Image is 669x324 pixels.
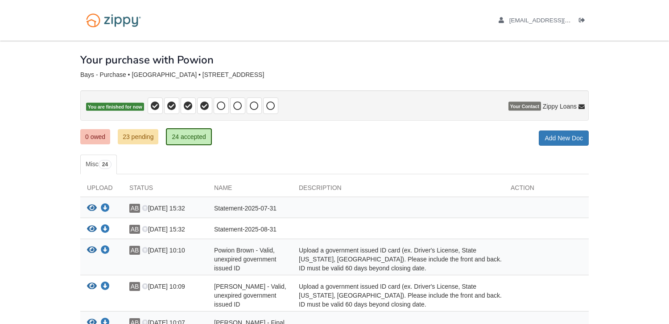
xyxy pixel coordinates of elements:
[142,205,185,212] span: [DATE] 15:32
[86,103,144,111] span: You are finished for now
[166,128,211,145] a: 24 accepted
[80,183,123,197] div: Upload
[80,155,117,174] a: Misc
[214,247,276,272] span: Powion Brown - Valid, unexpired government issued ID
[80,9,147,32] img: Logo
[539,130,589,146] a: Add New Doc
[142,283,185,290] span: [DATE] 10:09
[118,129,158,144] a: 23 pending
[292,246,504,273] div: Upload a government issued ID card (ex. Driver's License, State [US_STATE], [GEOGRAPHIC_DATA]). P...
[508,102,541,111] span: Your Contact
[207,183,292,197] div: Name
[99,160,111,169] span: 24
[80,129,110,144] a: 0 owed
[509,17,611,24] span: mbays19@gmail.com
[129,225,140,234] span: AB
[543,102,577,111] span: Zippy Loans
[87,282,97,291] button: View Amanda Bays - Valid, unexpired government issued ID
[292,183,504,197] div: Description
[101,226,110,233] a: Download Statement-2025-08-31
[499,17,611,26] a: edit profile
[214,283,286,308] span: [PERSON_NAME] - Valid, unexpired government issued ID
[101,205,110,212] a: Download Statement-2025-07-31
[80,71,589,79] div: Bays - Purchase • [GEOGRAPHIC_DATA] • [STREET_ADDRESS]
[214,205,277,212] span: Statement-2025-07-31
[214,226,277,233] span: Statement-2025-08-31
[292,282,504,309] div: Upload a government issued ID card (ex. Driver's License, State [US_STATE], [GEOGRAPHIC_DATA]). P...
[101,247,110,254] a: Download Powion Brown - Valid, unexpired government issued ID
[80,54,214,66] h1: Your purchase with Powion
[129,246,140,255] span: AB
[87,225,97,234] button: View Statement-2025-08-31
[87,204,97,213] button: View Statement-2025-07-31
[129,204,140,213] span: AB
[87,246,97,255] button: View Powion Brown - Valid, unexpired government issued ID
[504,183,589,197] div: Action
[123,183,207,197] div: Status
[142,226,185,233] span: [DATE] 15:32
[142,247,185,254] span: [DATE] 10:10
[101,283,110,290] a: Download Amanda Bays - Valid, unexpired government issued ID
[129,282,140,291] span: AB
[579,17,589,26] a: Log out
